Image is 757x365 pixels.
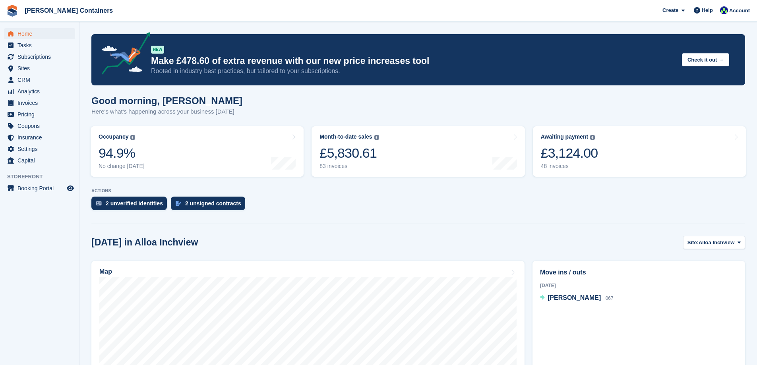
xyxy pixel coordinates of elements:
[95,32,151,77] img: price-adjustments-announcement-icon-8257ccfd72463d97f412b2fc003d46551f7dbcb40ab6d574587a9cd5c0d94...
[176,201,181,206] img: contract_signature_icon-13c848040528278c33f63329250d36e43548de30e8caae1d1a13099fd9432cc5.svg
[590,135,595,140] img: icon-info-grey-7440780725fd019a000dd9b08b2336e03edf1995a4989e88bcd33f0948082b44.svg
[99,163,145,170] div: No change [DATE]
[662,6,678,14] span: Create
[312,126,525,177] a: Month-to-date sales £5,830.61 83 invoices
[541,133,589,140] div: Awaiting payment
[96,201,102,206] img: verify_identity-adf6edd0f0f0b5bbfe63781bf79b02c33cf7c696d77639b501bdc392416b5a36.svg
[4,63,75,74] a: menu
[7,173,79,181] span: Storefront
[683,236,745,249] button: Site: Alloa Inchview
[4,97,75,108] a: menu
[720,6,728,14] img: Audra Whitelaw
[4,132,75,143] a: menu
[4,74,75,85] a: menu
[319,145,379,161] div: £5,830.61
[4,120,75,131] a: menu
[4,183,75,194] a: menu
[6,5,18,17] img: stora-icon-8386f47178a22dfd0bd8f6a31ec36ba5ce8667c1dd55bd0f319d3a0aa187defe.svg
[4,40,75,51] a: menu
[699,239,734,247] span: Alloa Inchview
[17,86,65,97] span: Analytics
[4,86,75,97] a: menu
[541,145,598,161] div: £3,124.00
[4,143,75,154] a: menu
[374,135,379,140] img: icon-info-grey-7440780725fd019a000dd9b08b2336e03edf1995a4989e88bcd33f0948082b44.svg
[91,188,745,193] p: ACTIONS
[319,133,372,140] div: Month-to-date sales
[130,135,135,140] img: icon-info-grey-7440780725fd019a000dd9b08b2336e03edf1995a4989e88bcd33f0948082b44.svg
[4,155,75,166] a: menu
[17,74,65,85] span: CRM
[99,268,112,275] h2: Map
[17,51,65,62] span: Subscriptions
[687,239,699,247] span: Site:
[17,132,65,143] span: Insurance
[91,126,304,177] a: Occupancy 94.9% No change [DATE]
[4,28,75,39] a: menu
[91,107,242,116] p: Here's what's happening across your business [DATE]
[17,143,65,154] span: Settings
[17,109,65,120] span: Pricing
[540,268,738,277] h2: Move ins / outs
[17,155,65,166] span: Capital
[91,197,171,214] a: 2 unverified identities
[606,295,614,301] span: 067
[171,197,249,214] a: 2 unsigned contracts
[4,109,75,120] a: menu
[17,63,65,74] span: Sites
[17,97,65,108] span: Invoices
[99,145,145,161] div: 94.9%
[17,183,65,194] span: Booking Portal
[729,7,750,15] span: Account
[540,282,738,289] div: [DATE]
[548,294,601,301] span: [PERSON_NAME]
[106,200,163,207] div: 2 unverified identities
[91,237,198,248] h2: [DATE] in Alloa Inchview
[91,95,242,106] h1: Good morning, [PERSON_NAME]
[151,55,676,67] p: Make £478.60 of extra revenue with our new price increases tool
[17,120,65,131] span: Coupons
[319,163,379,170] div: 83 invoices
[66,183,75,193] a: Preview store
[151,67,676,75] p: Rooted in industry best practices, but tailored to your subscriptions.
[21,4,116,17] a: [PERSON_NAME] Containers
[151,46,164,54] div: NEW
[17,40,65,51] span: Tasks
[4,51,75,62] a: menu
[185,200,241,207] div: 2 unsigned contracts
[17,28,65,39] span: Home
[533,126,746,177] a: Awaiting payment £3,124.00 48 invoices
[540,293,614,303] a: [PERSON_NAME] 067
[682,53,729,66] button: Check it out →
[541,163,598,170] div: 48 invoices
[99,133,128,140] div: Occupancy
[702,6,713,14] span: Help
